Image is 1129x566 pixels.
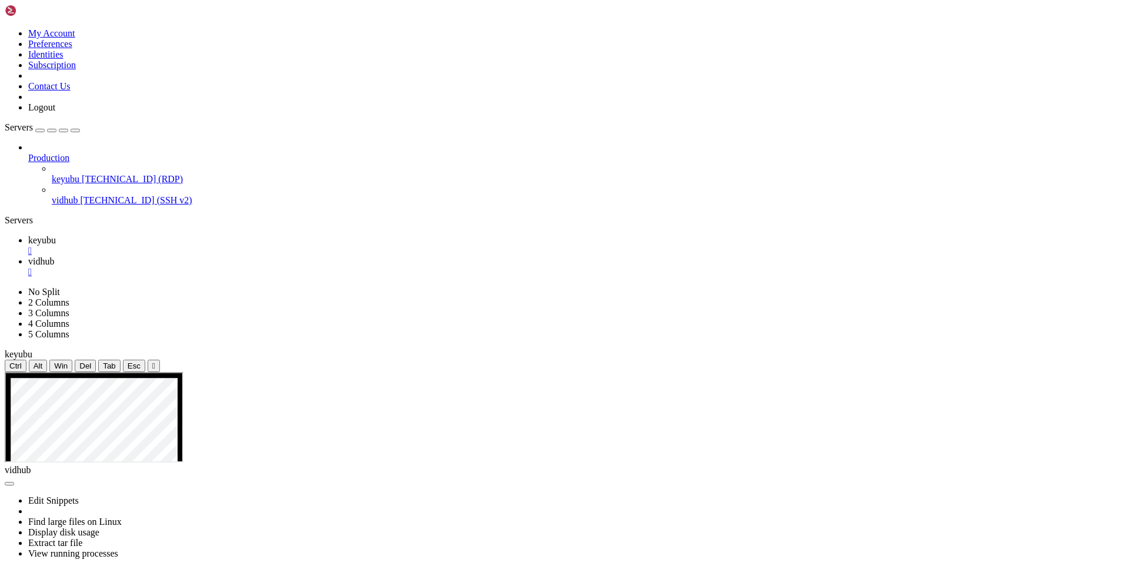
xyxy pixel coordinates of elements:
[28,49,64,59] a: Identities
[28,495,79,505] a: Edit Snippets
[5,384,976,394] x-row: [root@aaPanel ~]# ^C
[5,374,976,384] x-row: ==================================================================
[5,145,976,155] x-row: (24) Turn off Google Authenticator (17) Set log cutting on/off compression
[28,319,69,329] a: 4 Columns
[52,174,79,184] span: keyubu
[28,153,69,163] span: Production
[5,274,976,284] x-row: ==================================================================
[5,5,976,15] x-row: Activate the web console with: systemctl enable --now cockpit.socket
[28,287,60,297] a: No Split
[123,360,145,372] button: Esc
[28,28,75,38] a: My Account
[98,360,121,372] button: Tab
[5,225,976,235] x-row: ===============================================
[52,195,1124,206] a: vidhub [TECHNICAL_ID] (SSH v2)
[80,195,192,205] span: [TECHNICAL_ID] (SSH v2)
[34,361,43,370] span: Alt
[5,122,80,132] a: Servers
[28,235,56,245] span: keyubu
[103,361,116,370] span: Tab
[5,324,976,334] x-row: username: daltonik
[5,314,155,324] span: To unbind the Domain, use: bt 12
[5,394,976,404] x-row: [root@aaPanel ~]#
[28,517,122,527] a: Find large files on Linux
[5,65,976,75] x-row: (2) Stop panel (9) Clear panel cache
[5,135,976,145] x-row: (23) Turn off BasicAuth Authenticator (16) Repair panel (check for errors and update panel files ...
[5,354,151,364] span: If you cannot access the panel,
[28,60,76,70] a: Subscription
[49,360,72,372] button: Win
[5,5,72,16] img: Shellngn
[5,254,976,264] x-row: ==================================================================
[5,264,103,274] span: aaPanel default info!
[79,361,91,370] span: Del
[5,364,343,374] span: release the following port (8800|888|80|443|20|21) in the security group
[28,267,1124,277] a: 
[5,125,976,135] x-row: (22) Display panel error log (15) Clear system rubbish
[5,115,976,125] x-row: (7) Forcibly change MySQL root password (14) View panel default info
[5,55,976,65] x-row: (1) Restart panel (8) Change panel port
[75,360,96,372] button: Del
[5,35,976,45] x-row: [root@aaPanel ~]# bt
[28,235,1124,256] a: keyubu
[9,361,22,370] span: Ctrl
[5,105,976,115] x-row: (6) Change panel username (13) Cancel IP access limit
[52,174,1124,185] a: keyubu [TECHNICAL_ID] (RDP)
[28,538,82,548] a: Extract tar file
[54,361,68,370] span: Win
[5,95,976,105] x-row: (5) Change panel password (12) Cancel domain binding limit
[5,294,976,304] x-row: aaPanel Internal Address: [URL][DOMAIN_NAME]
[52,185,1124,206] li: vidhub [TECHNICAL_ID] (SSH v2)
[5,349,32,359] span: keyubu
[28,153,1124,163] a: Production
[5,155,976,165] x-row: (25) Save copy when modify file in panel (18) Set whether to back up the panel automatically
[28,527,99,537] a: Display disk usage
[5,185,976,195] x-row: (33) lift the explosion-proof limit on the panel
[28,142,1124,206] li: Production
[52,195,78,205] span: vidhub
[94,394,99,404] div: (18, 39)
[128,361,141,370] span: Esc
[28,329,69,339] a: 5 Columns
[28,548,118,558] a: View running processes
[152,361,155,370] div: 
[5,85,976,95] x-row: (4) Reload panel (11) Turn on/off IP + User-Agent Authenticator
[118,215,128,225] span: ：
[28,246,1124,256] a: 
[5,245,976,254] x-row: ===============================================
[5,122,33,132] span: Servers
[5,215,976,225] x-row: Pls enter command number 14
[28,81,71,91] a: Contact Us
[28,39,72,49] a: Preferences
[5,175,976,185] x-row: (27) Turn on/off panel SSL (28) Modify panel security entrance
[148,360,160,372] button: 
[82,174,183,184] span: [TECHNICAL_ID] (RDP)
[5,235,976,245] x-row: EXECUTING
[5,195,976,205] x-row: (0) Cancel
[5,284,976,294] x-row: aaPanel Internet Address: [URL][DOMAIN_NAME]
[52,163,1124,185] li: keyubu [TECHNICAL_ID] (RDP)
[5,344,42,354] span: Warning:
[28,256,1124,277] a: vidhub
[5,205,976,215] x-row: ===============================================
[5,360,26,372] button: Ctrl
[5,45,976,55] x-row: ===============aaPanel CLI==================
[28,256,54,266] span: vidhub
[28,308,69,318] a: 3 Columns
[29,360,48,372] button: Alt
[5,25,976,35] x-row: Last login: [DATE] from [TECHNICAL_ID]
[5,304,325,314] span: Note: After binding a Domain, access is only allowed via the Domain.
[28,102,55,112] a: Logout
[5,215,1124,226] div: Servers
[5,165,976,175] x-row: (26) Keep/Remove local backup when backing up to cloud storage
[5,75,976,85] x-row: (3) Start panel (10) Clear login limit
[5,465,31,475] span: vidhub
[28,297,69,307] a: 2 Columns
